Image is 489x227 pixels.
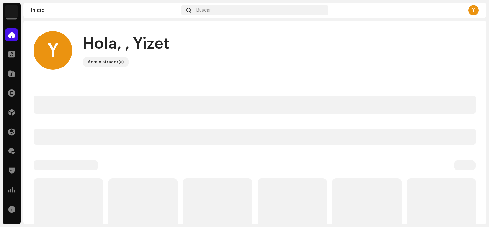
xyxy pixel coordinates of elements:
span: Buscar [196,8,211,13]
div: Y [34,31,72,70]
div: Administrador(a) [88,58,124,66]
div: Inicio [31,8,179,13]
div: Hola, , Yizet [83,34,169,54]
div: Y [468,5,479,15]
img: 48257be4-38e1-423f-bf03-81300282f8d9 [5,5,18,18]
